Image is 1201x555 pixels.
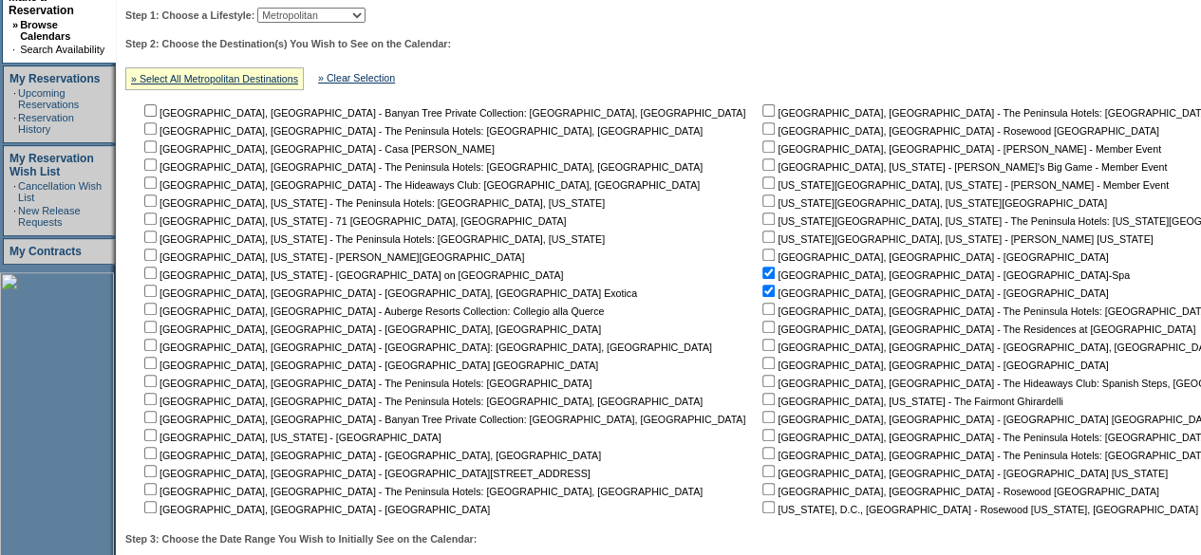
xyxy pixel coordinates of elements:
nobr: [GEOGRAPHIC_DATA], [GEOGRAPHIC_DATA] - [GEOGRAPHIC_DATA] [US_STATE] [759,468,1168,479]
a: My Reservations [9,72,100,85]
nobr: [GEOGRAPHIC_DATA], [GEOGRAPHIC_DATA] - The Peninsula Hotels: [GEOGRAPHIC_DATA], [GEOGRAPHIC_DATA] [141,396,703,407]
nobr: [GEOGRAPHIC_DATA], [GEOGRAPHIC_DATA] - The Residences at [GEOGRAPHIC_DATA] [759,324,1195,335]
nobr: [GEOGRAPHIC_DATA], [GEOGRAPHIC_DATA] - [GEOGRAPHIC_DATA] [GEOGRAPHIC_DATA] [141,360,598,371]
nobr: [GEOGRAPHIC_DATA], [US_STATE] - The Peninsula Hotels: [GEOGRAPHIC_DATA], [US_STATE] [141,197,605,209]
nobr: [GEOGRAPHIC_DATA], [GEOGRAPHIC_DATA] - The Peninsula Hotels: [GEOGRAPHIC_DATA], [GEOGRAPHIC_DATA] [141,125,703,137]
b: Step 2: Choose the Destination(s) You Wish to See on the Calendar: [125,38,451,49]
nobr: [GEOGRAPHIC_DATA], [GEOGRAPHIC_DATA] - [GEOGRAPHIC_DATA][STREET_ADDRESS] [141,468,591,479]
nobr: [GEOGRAPHIC_DATA], [GEOGRAPHIC_DATA] - [PERSON_NAME] - Member Event [759,143,1161,155]
nobr: [GEOGRAPHIC_DATA], [GEOGRAPHIC_DATA] - [GEOGRAPHIC_DATA]: [GEOGRAPHIC_DATA], [GEOGRAPHIC_DATA] [141,342,712,353]
nobr: [US_STATE][GEOGRAPHIC_DATA], [US_STATE] - [PERSON_NAME] - Member Event [759,179,1169,191]
td: · [13,87,16,110]
a: Browse Calendars [20,19,70,42]
a: Upcoming Reservations [18,87,79,110]
b: Step 3: Choose the Date Range You Wish to Initially See on the Calendar: [125,533,477,545]
a: » Clear Selection [318,72,395,83]
nobr: [GEOGRAPHIC_DATA], [GEOGRAPHIC_DATA] - [GEOGRAPHIC_DATA] [759,360,1108,371]
b: Step 1: Choose a Lifestyle: [125,9,254,21]
nobr: [GEOGRAPHIC_DATA], [US_STATE] - [PERSON_NAME]'s Big Game - Member Event [759,161,1167,173]
nobr: [GEOGRAPHIC_DATA], [GEOGRAPHIC_DATA] - [GEOGRAPHIC_DATA]-Spa [759,269,1130,281]
nobr: [GEOGRAPHIC_DATA], [GEOGRAPHIC_DATA] - [GEOGRAPHIC_DATA] [759,251,1108,263]
nobr: [GEOGRAPHIC_DATA], [GEOGRAPHIC_DATA] - The Peninsula Hotels: [GEOGRAPHIC_DATA], [GEOGRAPHIC_DATA] [141,486,703,497]
td: · [13,180,16,203]
a: Reservation History [18,112,74,135]
a: Search Availability [20,44,104,55]
nobr: [GEOGRAPHIC_DATA], [GEOGRAPHIC_DATA] - Banyan Tree Private Collection: [GEOGRAPHIC_DATA], [GEOGRA... [141,107,745,119]
a: My Contracts [9,245,82,258]
nobr: [US_STATE][GEOGRAPHIC_DATA], [US_STATE][GEOGRAPHIC_DATA] [759,197,1107,209]
nobr: [GEOGRAPHIC_DATA], [GEOGRAPHIC_DATA] - [GEOGRAPHIC_DATA] [141,504,490,515]
nobr: [GEOGRAPHIC_DATA], [GEOGRAPHIC_DATA] - The Peninsula Hotels: [GEOGRAPHIC_DATA] [141,378,591,389]
nobr: [GEOGRAPHIC_DATA], [GEOGRAPHIC_DATA] - The Hideaways Club: [GEOGRAPHIC_DATA], [GEOGRAPHIC_DATA] [141,179,700,191]
nobr: [GEOGRAPHIC_DATA], [GEOGRAPHIC_DATA] - [GEOGRAPHIC_DATA], [GEOGRAPHIC_DATA] [141,324,601,335]
td: · [13,112,16,135]
nobr: [GEOGRAPHIC_DATA], [GEOGRAPHIC_DATA] - Rosewood [GEOGRAPHIC_DATA] [759,125,1158,137]
nobr: [GEOGRAPHIC_DATA], [GEOGRAPHIC_DATA] - Banyan Tree Private Collection: [GEOGRAPHIC_DATA], [GEOGRA... [141,414,745,425]
nobr: [GEOGRAPHIC_DATA], [GEOGRAPHIC_DATA] - [GEOGRAPHIC_DATA], [GEOGRAPHIC_DATA] Exotica [141,287,637,299]
nobr: [GEOGRAPHIC_DATA], [US_STATE] - [GEOGRAPHIC_DATA] [141,432,441,443]
a: Cancellation Wish List [18,180,102,203]
td: · [13,205,16,228]
nobr: [GEOGRAPHIC_DATA], [US_STATE] - 71 [GEOGRAPHIC_DATA], [GEOGRAPHIC_DATA] [141,215,566,227]
a: » Select All Metropolitan Destinations [131,73,298,84]
nobr: [GEOGRAPHIC_DATA], [GEOGRAPHIC_DATA] - Rosewood [GEOGRAPHIC_DATA] [759,486,1158,497]
nobr: [GEOGRAPHIC_DATA], [US_STATE] - [GEOGRAPHIC_DATA] on [GEOGRAPHIC_DATA] [141,269,563,281]
nobr: [GEOGRAPHIC_DATA], [US_STATE] - The Peninsula Hotels: [GEOGRAPHIC_DATA], [US_STATE] [141,233,605,245]
nobr: [GEOGRAPHIC_DATA], [GEOGRAPHIC_DATA] - [GEOGRAPHIC_DATA], [GEOGRAPHIC_DATA] [141,450,601,461]
nobr: [GEOGRAPHIC_DATA], [US_STATE] - [PERSON_NAME][GEOGRAPHIC_DATA] [141,251,524,263]
nobr: [GEOGRAPHIC_DATA], [US_STATE] - The Fairmont Ghirardelli [759,396,1062,407]
nobr: [US_STATE], D.C., [GEOGRAPHIC_DATA] - Rosewood [US_STATE], [GEOGRAPHIC_DATA] [759,504,1198,515]
b: » [12,19,18,30]
a: My Reservation Wish List [9,152,94,178]
nobr: [GEOGRAPHIC_DATA], [GEOGRAPHIC_DATA] - Casa [PERSON_NAME] [141,143,495,155]
a: New Release Requests [18,205,80,228]
nobr: [GEOGRAPHIC_DATA], [GEOGRAPHIC_DATA] - The Peninsula Hotels: [GEOGRAPHIC_DATA], [GEOGRAPHIC_DATA] [141,161,703,173]
nobr: [GEOGRAPHIC_DATA], [GEOGRAPHIC_DATA] - Auberge Resorts Collection: Collegio alla Querce [141,305,604,317]
nobr: [US_STATE][GEOGRAPHIC_DATA], [US_STATE] - [PERSON_NAME] [US_STATE] [759,233,1153,245]
nobr: [GEOGRAPHIC_DATA], [GEOGRAPHIC_DATA] - [GEOGRAPHIC_DATA] [759,287,1108,299]
td: · [12,44,18,55]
